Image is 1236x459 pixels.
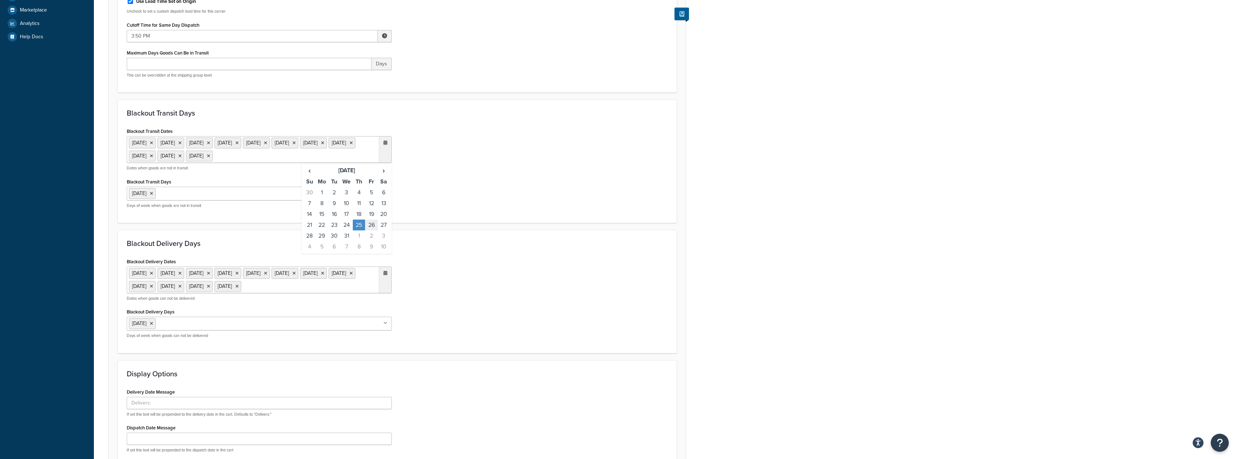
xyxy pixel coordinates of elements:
[328,209,341,220] td: 16
[303,198,316,209] td: 7
[378,165,390,176] span: ›
[186,138,213,148] li: [DATE]
[127,22,199,28] label: Cutoff Time for Same Day Dispatch
[272,138,298,148] li: [DATE]
[157,151,184,161] li: [DATE]
[214,268,241,279] li: [DATE]
[129,138,156,148] li: [DATE]
[5,30,88,43] a: Help Docs
[272,268,298,279] li: [DATE]
[341,230,353,241] td: 31
[303,187,316,198] td: 30
[127,203,392,208] p: Days of week when goods are not in transit
[316,209,328,220] td: 15
[127,389,175,395] label: Delivery Date Message
[365,176,377,187] th: Fr
[5,17,88,30] a: Analytics
[341,176,353,187] th: We
[316,230,328,241] td: 29
[353,209,365,220] td: 18
[129,268,156,279] li: [DATE]
[341,209,353,220] td: 17
[316,187,328,198] td: 1
[127,109,668,117] h3: Blackout Transit Days
[303,230,316,241] td: 28
[328,176,341,187] th: Tu
[127,129,173,134] label: Blackout Transit Dates
[127,50,209,56] label: Maximum Days Goods Can Be in Transit
[353,220,365,230] td: 25
[329,268,355,279] li: [DATE]
[353,176,365,187] th: Th
[1211,434,1229,452] button: Open Resource Center
[127,370,668,378] h3: Display Options
[328,230,341,241] td: 30
[341,241,353,252] td: 7
[378,220,390,230] td: 27
[20,34,43,40] span: Help Docs
[328,220,341,230] td: 23
[303,220,316,230] td: 21
[186,281,213,292] li: [DATE]
[341,187,353,198] td: 3
[353,187,365,198] td: 4
[243,268,270,279] li: [DATE]
[127,179,171,185] label: Blackout Transit Days
[300,138,327,148] li: [DATE]
[300,268,327,279] li: [DATE]
[341,220,353,230] td: 24
[304,165,315,176] span: ‹
[353,230,365,241] td: 1
[127,412,392,417] p: If set this text will be prepended to the delivery date in the cart. Defaults to "Delivers:"
[127,296,392,301] p: Dates when goods can not be delivered
[316,220,328,230] td: 22
[127,165,392,171] p: Dates when goods are not in transit
[20,21,40,27] span: Analytics
[186,151,213,161] li: [DATE]
[328,241,341,252] td: 6
[365,220,377,230] td: 26
[127,73,392,78] p: This can be overridden at the shipping group level
[132,190,146,197] span: [DATE]
[303,241,316,252] td: 4
[353,198,365,209] td: 11
[157,138,184,148] li: [DATE]
[378,209,390,220] td: 20
[132,320,146,327] span: [DATE]
[129,281,156,292] li: [DATE]
[303,209,316,220] td: 14
[157,281,184,292] li: [DATE]
[378,241,390,252] td: 10
[365,187,377,198] td: 5
[127,447,392,453] p: If set this text will be prepended to the dispatch date in the cart
[341,198,353,209] td: 10
[378,187,390,198] td: 6
[316,198,328,209] td: 8
[372,58,392,70] span: Days
[5,4,88,17] a: Marketplace
[127,333,392,338] p: Days of week when goods can not be delivered
[20,7,47,13] span: Marketplace
[129,151,156,161] li: [DATE]
[243,138,270,148] li: [DATE]
[365,198,377,209] td: 12
[378,198,390,209] td: 13
[316,241,328,252] td: 5
[127,9,392,14] p: Uncheck to set a custom dispatch lead time for this carrier
[186,268,213,279] li: [DATE]
[365,209,377,220] td: 19
[316,165,377,176] th: [DATE]
[127,309,174,315] label: Blackout Delivery Days
[365,230,377,241] td: 2
[675,8,689,20] button: Show Help Docs
[157,268,184,279] li: [DATE]
[328,187,341,198] td: 2
[378,176,390,187] th: Sa
[316,176,328,187] th: Mo
[127,425,175,430] label: Dispatch Date Message
[328,198,341,209] td: 9
[365,241,377,252] td: 9
[214,281,241,292] li: [DATE]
